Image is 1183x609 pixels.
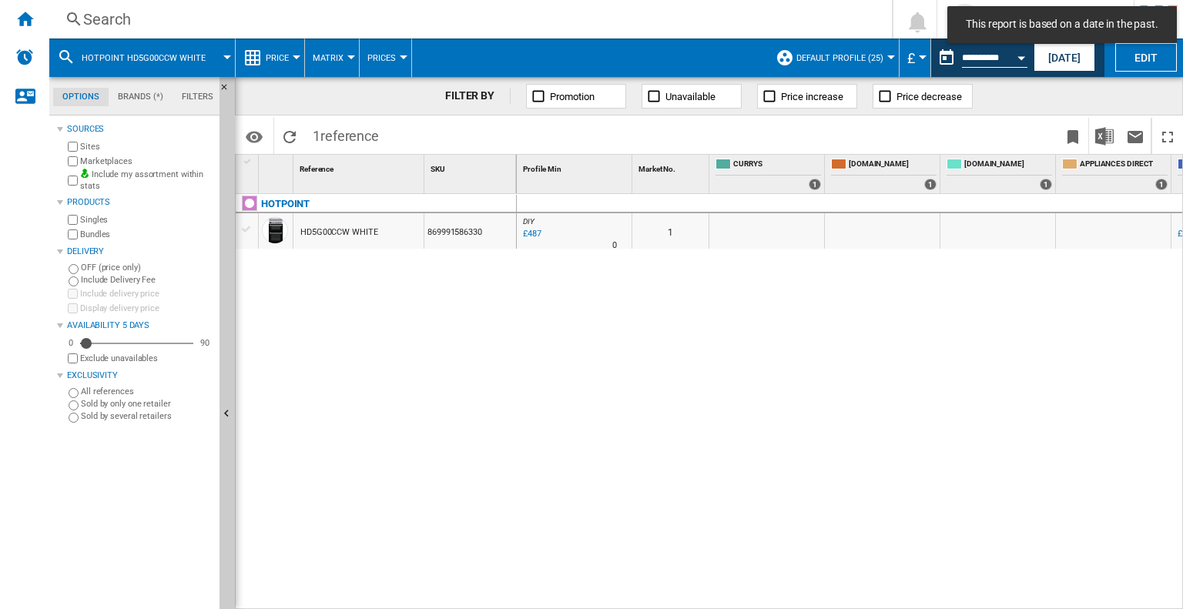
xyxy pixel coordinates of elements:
[67,320,213,332] div: Availability 5 Days
[81,410,213,422] label: Sold by several retailers
[1115,43,1177,72] button: Edit
[1120,118,1151,154] button: Send this report by email
[80,169,89,178] img: mysite-bg-18x18.png
[943,155,1055,193] div: [DOMAIN_NAME] 1 offers sold by AO.COM
[520,155,632,179] div: Sort None
[313,38,351,77] button: Matrix
[243,38,297,77] div: Price
[69,264,79,274] input: OFF (price only)
[68,229,78,239] input: Bundles
[69,413,79,423] input: Sold by several retailers
[757,84,857,109] button: Price increase
[68,215,78,225] input: Singles
[642,84,742,109] button: Unavailable
[83,8,852,30] div: Search
[53,88,109,106] md-tab-item: Options
[109,88,173,106] md-tab-item: Brands (*)
[82,38,221,77] button: HOTPOINT HD5G00CCW WHITE
[262,155,293,179] div: Sort None
[924,179,937,190] div: 1 offers sold by AMAZON.CO.UK
[274,118,305,154] button: Reload
[239,122,270,150] button: Options
[964,159,1052,172] span: [DOMAIN_NAME]
[81,274,213,286] label: Include Delivery Fee
[261,195,310,213] div: Click to filter on that brand
[1080,159,1168,172] span: APPLIANCES DIRECT
[612,238,617,253] div: Delivery Time : 0 day
[1007,42,1035,69] button: Open calendar
[907,38,923,77] button: £
[313,53,344,63] span: Matrix
[69,388,79,398] input: All references
[1059,155,1171,193] div: APPLIANCES DIRECT 1 offers sold by APPLIANCES DIRECT
[367,53,396,63] span: Prices
[635,155,709,179] div: Sort None
[81,262,213,273] label: OFF (price only)
[173,88,223,106] md-tab-item: Filters
[81,386,213,397] label: All references
[1034,43,1095,72] button: [DATE]
[1152,118,1183,154] button: Maximize
[69,400,79,410] input: Sold by only one retailer
[828,155,940,193] div: [DOMAIN_NAME] 1 offers sold by AMAZON.CO.UK
[635,155,709,179] div: Market No. Sort None
[15,48,34,66] img: alerts-logo.svg
[320,128,379,144] span: reference
[638,165,675,173] span: Market No.
[849,159,937,172] span: [DOMAIN_NAME]
[57,38,227,77] div: HOTPOINT HD5G00CCW WHITE
[427,155,516,179] div: Sort None
[796,53,883,63] span: Default profile (25)
[873,84,973,109] button: Price decrease
[68,353,78,363] input: Display delivery price
[80,169,213,192] label: Include my assortment within stats
[896,91,962,102] span: Price decrease
[80,353,213,364] label: Exclude unavailables
[297,155,424,179] div: Reference Sort None
[900,38,931,77] md-menu: Currency
[526,84,626,109] button: Promotion
[1095,127,1114,146] img: excel-24x24.png
[67,370,213,382] div: Exclusivity
[431,165,445,173] span: SKU
[196,337,213,349] div: 90
[297,155,424,179] div: Sort None
[305,118,387,150] span: 1
[1057,118,1088,154] button: Bookmark this report
[82,53,206,63] span: HOTPOINT HD5G00CCW WHITE
[80,288,213,299] label: Include delivery price
[521,226,541,242] div: Last updated : Wednesday, 10 September 2025 13:34
[931,42,962,73] button: md-calendar
[67,123,213,136] div: Sources
[961,17,1163,32] span: This report is based on a date in the past.
[67,196,213,209] div: Products
[712,155,824,193] div: CURRYS 1 offers sold by CURRYS
[68,303,78,313] input: Display delivery price
[931,38,1031,77] div: This report is based on a date in the past.
[266,53,289,63] span: Price
[809,179,821,190] div: 1 offers sold by CURRYS
[733,159,821,172] span: CURRYS
[80,336,193,351] md-slider: Availability
[523,217,535,226] span: DIY
[520,155,632,179] div: Profile Min Sort None
[266,38,297,77] button: Price
[781,91,843,102] span: Price increase
[80,229,213,240] label: Bundles
[776,38,891,77] div: Default profile (25)
[300,215,378,250] div: HD5G00CCW WHITE
[523,165,561,173] span: Profile Min
[65,337,77,349] div: 0
[367,38,404,77] button: Prices
[68,142,78,152] input: Sites
[67,246,213,258] div: Delivery
[80,214,213,226] label: Singles
[1155,179,1168,190] div: 1 offers sold by APPLIANCES DIRECT
[1040,179,1052,190] div: 1 offers sold by AO.COM
[80,303,213,314] label: Display delivery price
[69,276,79,286] input: Include Delivery Fee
